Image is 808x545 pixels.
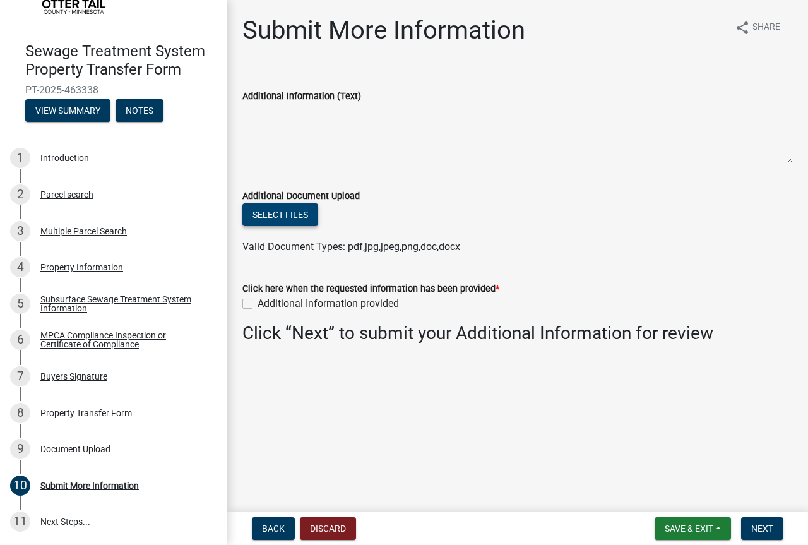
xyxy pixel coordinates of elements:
[741,517,783,540] button: Next
[40,153,89,162] div: Introduction
[242,15,525,45] h1: Submit More Information
[40,445,110,453] div: Document Upload
[40,190,93,199] div: Parcel search
[242,241,460,253] span: Valid Document Types: pdf,jpg,jpeg,png,doc,docx
[262,524,285,534] span: Back
[242,92,361,101] label: Additional Information (Text)
[10,403,30,423] div: 8
[25,42,217,79] h4: Sewage Treatment System Property Transfer Form
[25,84,202,96] span: PT-2025-463338
[116,106,163,116] wm-modal-confirm: Notes
[40,409,132,417] div: Property Transfer Form
[40,372,107,381] div: Buyers Signature
[10,184,30,205] div: 2
[10,221,30,241] div: 3
[735,20,750,35] i: share
[242,285,499,294] label: Click here when the requested information has been provided
[725,15,790,40] button: shareShare
[665,524,713,534] span: Save & Exit
[10,330,30,350] div: 6
[242,203,318,226] button: Select files
[10,512,30,532] div: 11
[10,148,30,168] div: 1
[10,294,30,314] div: 5
[10,257,30,277] div: 4
[751,524,773,534] span: Next
[258,296,399,311] label: Additional Information provided
[242,323,793,344] h3: Click “Next” to submit your Additional Information for review
[40,263,123,272] div: Property Information
[40,481,139,490] div: Submit More Information
[10,439,30,459] div: 9
[300,517,356,540] button: Discard
[752,20,780,35] span: Share
[40,227,127,236] div: Multiple Parcel Search
[40,295,207,313] div: Subsurface Sewage Treatment System Information
[252,517,295,540] button: Back
[242,192,360,201] label: Additional Document Upload
[655,517,731,540] button: Save & Exit
[25,106,110,116] wm-modal-confirm: Summary
[40,331,207,349] div: MPCA Compliance Inspection or Certificate of Compliance
[116,99,163,122] button: Notes
[25,99,110,122] button: View Summary
[10,476,30,496] div: 10
[10,366,30,386] div: 7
